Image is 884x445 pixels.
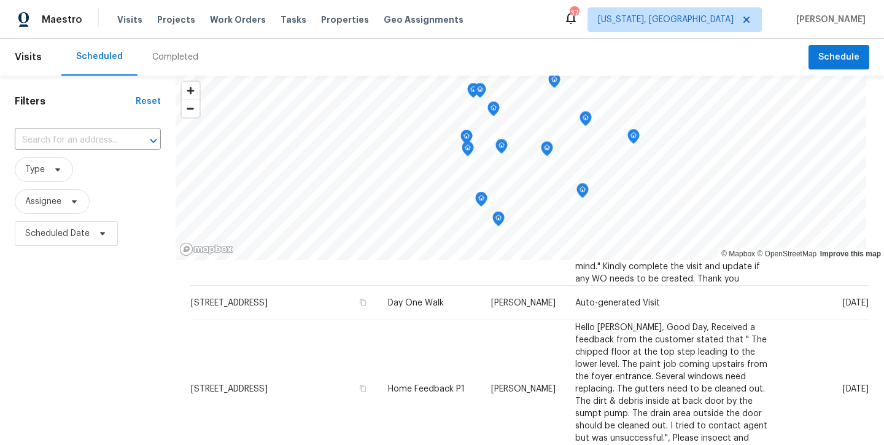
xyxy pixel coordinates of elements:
[541,141,553,160] div: Map marker
[388,384,465,393] span: Home Feedback P1
[182,100,200,117] span: Zoom out
[76,50,123,63] div: Scheduled
[467,83,479,102] div: Map marker
[191,384,268,393] span: [STREET_ADDRESS]
[818,50,859,65] span: Schedule
[25,163,45,176] span: Type
[117,14,142,26] span: Visits
[808,45,869,70] button: Schedule
[492,211,505,230] div: Map marker
[548,73,560,92] div: Map marker
[15,44,42,71] span: Visits
[575,200,770,283] span: DOM: 100 We received a message stating " House really smelled bad to the point of hurting your ey...
[495,139,508,158] div: Map marker
[757,250,816,258] a: OpenStreetMap
[721,250,755,258] a: Mapbox
[598,14,734,26] span: [US_STATE], [GEOGRAPHIC_DATA]
[384,14,463,26] span: Geo Assignments
[15,131,126,150] input: Search for an address...
[25,195,61,208] span: Assignee
[575,299,660,307] span: Auto-generated Visit
[487,101,500,120] div: Map marker
[25,227,90,240] span: Scheduled Date
[843,299,869,307] span: [DATE]
[570,7,578,20] div: 37
[791,14,866,26] span: [PERSON_NAME]
[388,299,444,307] span: Day One Walk
[152,51,198,63] div: Completed
[42,14,82,26] span: Maestro
[191,299,268,307] span: [STREET_ADDRESS]
[157,14,195,26] span: Projects
[580,111,592,130] div: Map marker
[176,76,866,260] canvas: Map
[576,183,589,202] div: Map marker
[460,130,473,149] div: Map marker
[182,100,200,117] button: Zoom out
[15,95,136,108] h1: Filters
[136,95,161,108] div: Reset
[179,242,233,256] a: Mapbox homepage
[627,129,640,148] div: Map marker
[462,141,474,160] div: Map marker
[145,132,162,149] button: Open
[357,297,368,308] button: Copy Address
[820,250,881,258] a: Improve this map
[491,384,556,393] span: [PERSON_NAME]
[321,14,369,26] span: Properties
[182,82,200,100] button: Zoom in
[475,192,487,211] div: Map marker
[281,15,306,24] span: Tasks
[210,14,266,26] span: Work Orders
[474,83,486,102] div: Map marker
[843,384,869,393] span: [DATE]
[491,299,556,307] span: [PERSON_NAME]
